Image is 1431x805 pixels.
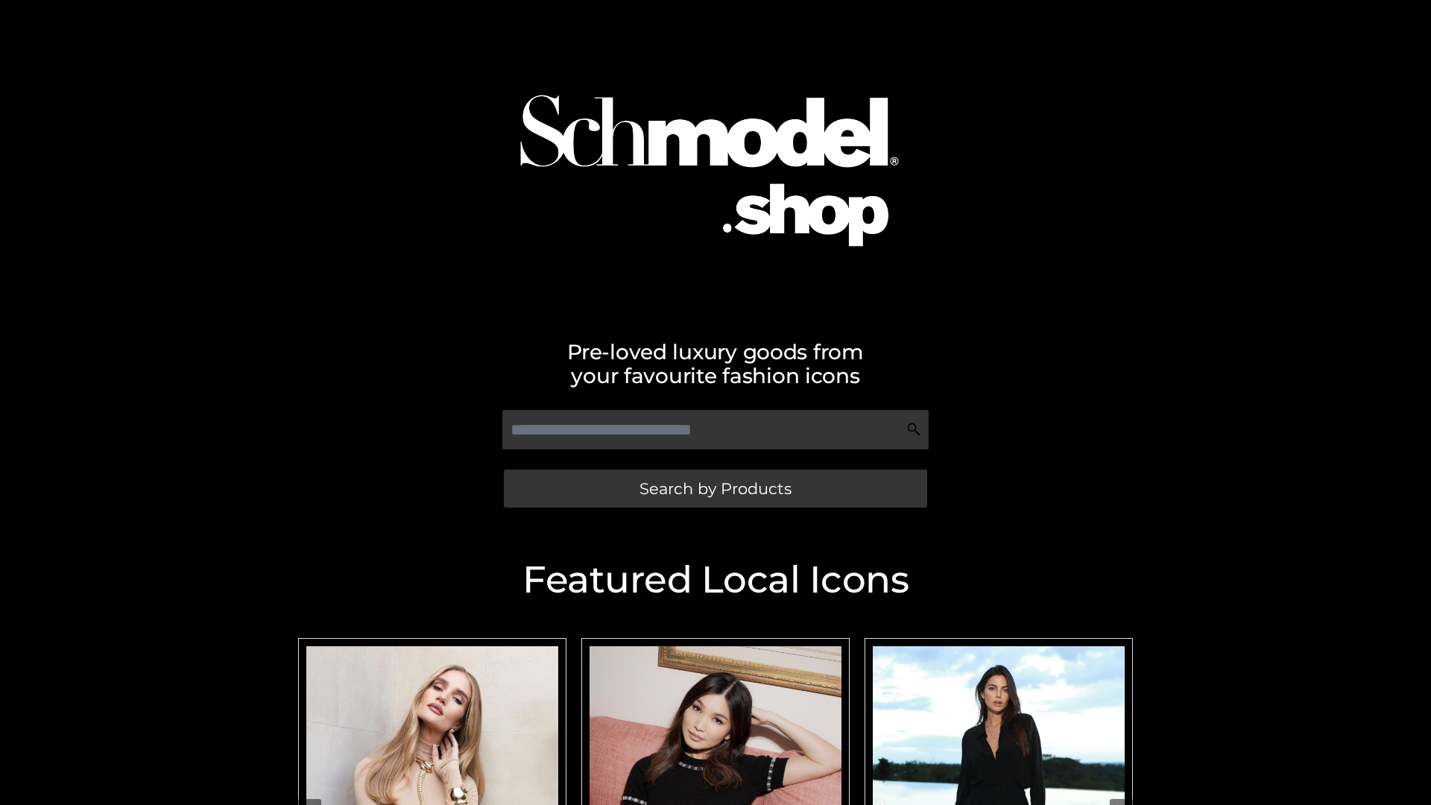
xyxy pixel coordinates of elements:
span: Search by Products [639,481,792,496]
img: Search Icon [906,422,921,437]
h2: Pre-loved luxury goods from your favourite fashion icons [291,340,1140,388]
h2: Featured Local Icons​ [291,561,1140,599]
a: Search by Products [504,470,927,508]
